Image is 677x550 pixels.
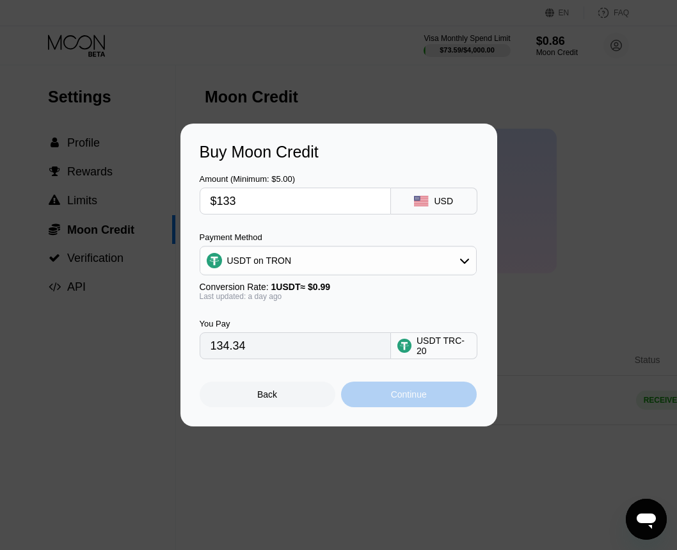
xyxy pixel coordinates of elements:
div: Buy Moon Credit [200,143,478,161]
div: Amount (Minimum: $5.00) [200,174,391,184]
div: Continue [391,389,427,400]
div: You Pay [200,319,391,328]
div: Back [257,389,277,400]
iframe: Button to launch messaging window [626,499,667,540]
div: Payment Method [200,232,477,242]
div: USDT on TRON [227,255,292,266]
div: USDT TRC-20 [417,336,470,356]
div: USD [434,196,453,206]
div: USDT on TRON [200,248,476,273]
div: Last updated: a day ago [200,292,477,301]
span: 1 USDT ≈ $0.99 [271,282,331,292]
div: Conversion Rate: [200,282,477,292]
div: Back [200,382,335,407]
div: Continue [341,382,477,407]
input: $0.00 [211,188,380,214]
